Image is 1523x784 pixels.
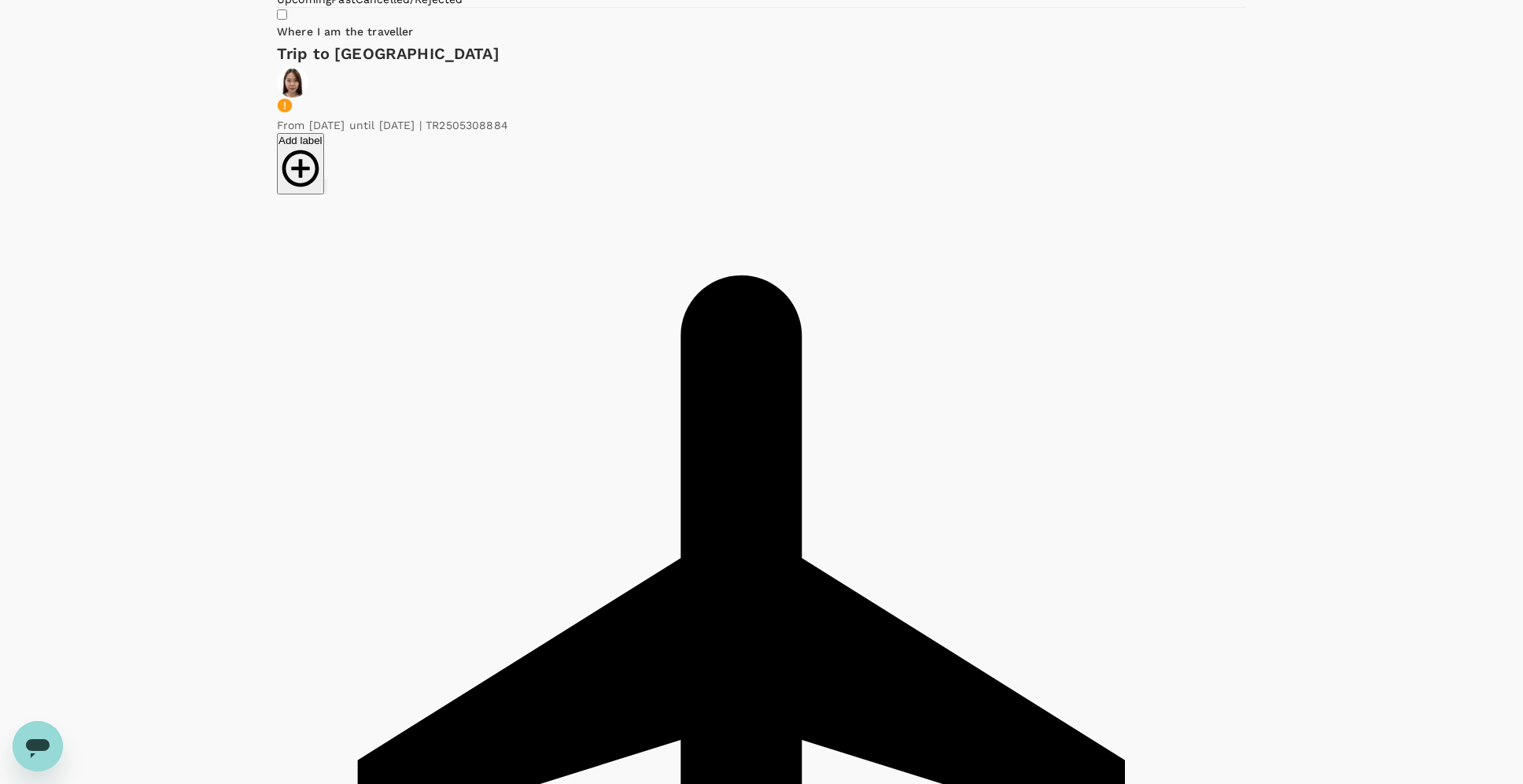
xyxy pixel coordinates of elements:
button: Add label [277,133,324,194]
iframe: Button to launch messaging window [13,721,63,771]
span: | [419,119,422,131]
input: Where I am the traveller [277,9,287,20]
h6: Trip to [GEOGRAPHIC_DATA] [277,41,1246,66]
p: From [DATE] until [DATE] TR2505308884 [277,117,508,133]
img: avatar-6837f1b649cc6.jpeg [277,66,308,98]
h6: Where I am the traveller [277,24,1246,41]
